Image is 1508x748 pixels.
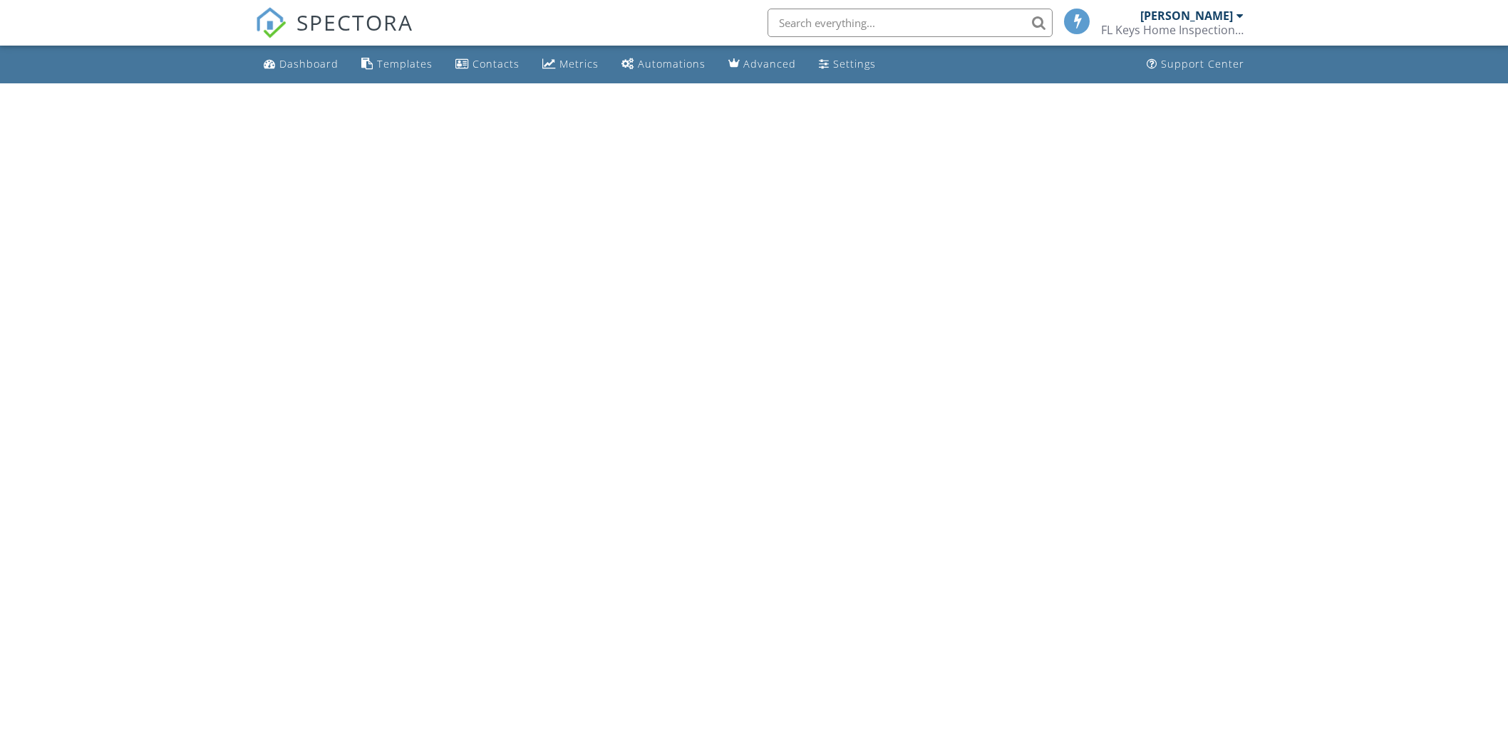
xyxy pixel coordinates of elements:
[723,51,802,78] a: Advanced
[296,7,413,37] span: SPECTORA
[1140,9,1233,23] div: [PERSON_NAME]
[638,57,706,71] div: Automations
[813,51,882,78] a: Settings
[450,51,525,78] a: Contacts
[833,57,876,71] div: Settings
[1101,23,1244,37] div: FL Keys Home Inspections LLC
[377,57,433,71] div: Templates
[279,57,339,71] div: Dashboard
[255,7,286,38] img: The Best Home Inspection Software - Spectora
[1161,57,1244,71] div: Support Center
[472,57,520,71] div: Contacts
[1141,51,1250,78] a: Support Center
[255,19,413,49] a: SPECTORA
[743,57,796,71] div: Advanced
[559,57,599,71] div: Metrics
[616,51,711,78] a: Automations (Basic)
[768,9,1053,37] input: Search everything...
[537,51,604,78] a: Metrics
[258,51,344,78] a: Dashboard
[356,51,438,78] a: Templates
